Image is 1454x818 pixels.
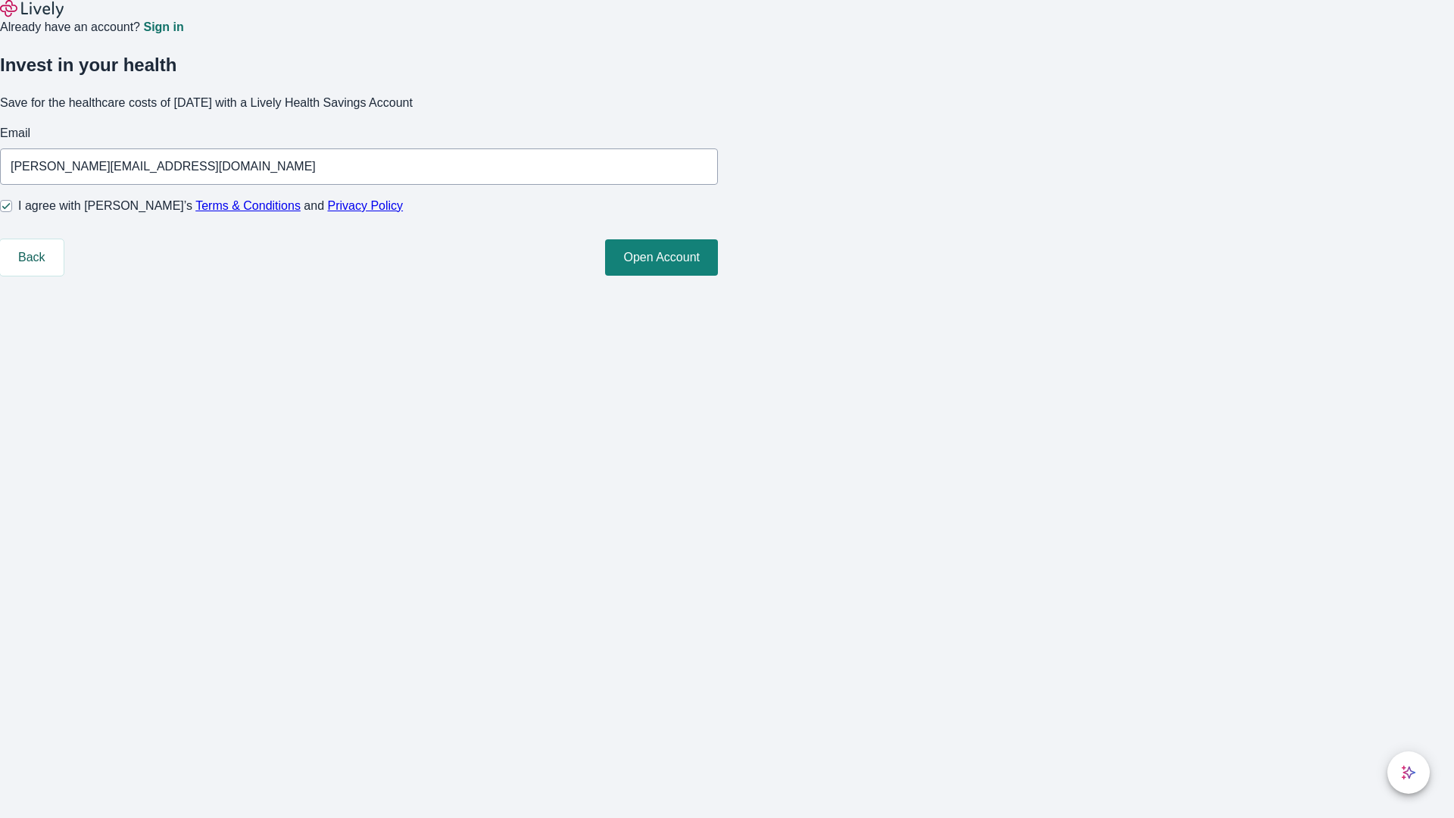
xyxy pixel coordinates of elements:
svg: Lively AI Assistant [1401,765,1416,780]
a: Privacy Policy [328,199,404,212]
button: chat [1387,751,1430,794]
span: I agree with [PERSON_NAME]’s and [18,197,403,215]
button: Open Account [605,239,718,276]
a: Terms & Conditions [195,199,301,212]
a: Sign in [143,21,183,33]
